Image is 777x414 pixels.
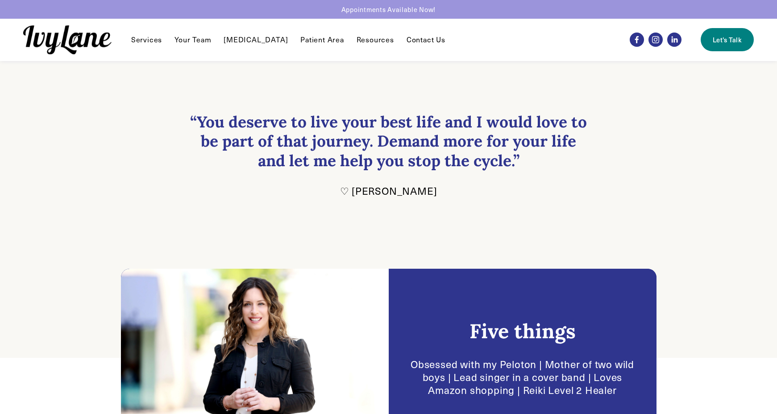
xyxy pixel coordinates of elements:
[224,34,288,45] a: [MEDICAL_DATA]
[630,33,644,47] a: Facebook
[357,34,394,45] a: folder dropdown
[188,112,590,171] h3: “You deserve to live your best life and I would love to be part of that journey. Demand more for ...
[357,35,394,45] span: Resources
[131,35,162,45] span: Services
[407,34,445,45] a: Contact Us
[648,33,663,47] a: Instagram
[131,34,162,45] a: folder dropdown
[667,33,681,47] a: LinkedIn
[402,358,643,397] p: Obsessed with my Peloton | Mother of two wild boys | Lead singer in a cover band | Loves Amazon s...
[300,34,344,45] a: Patient Area
[23,25,112,54] img: Ivy Lane Counseling &mdash; Therapy that works for you
[701,28,753,51] a: Let's Talk
[175,34,211,45] a: Your Team
[470,318,576,344] h2: Five things
[188,184,590,197] p: ♡ [PERSON_NAME]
